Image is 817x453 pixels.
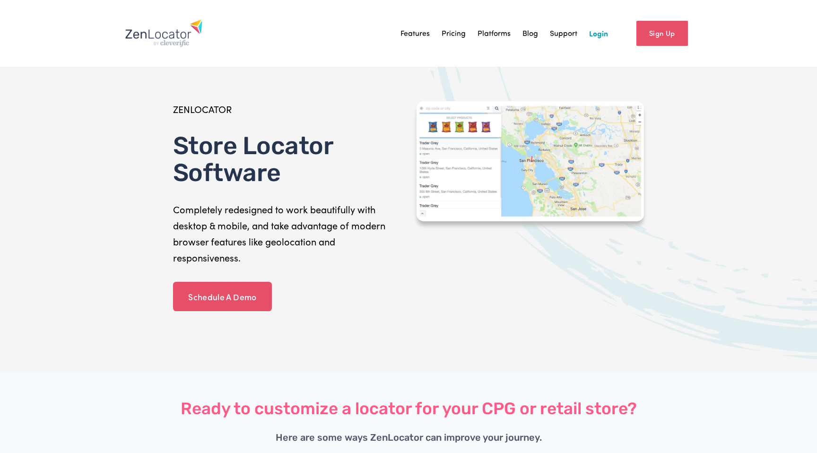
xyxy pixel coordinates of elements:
[173,201,400,266] p: Completely redesigned to work beautifully with desktop & mobile, and take advantage of modern bro...
[173,101,400,117] p: ZENLOCATOR
[636,21,688,46] a: Sign Up
[522,26,538,40] a: Blog
[125,19,203,47] img: Zenlocator
[173,282,272,311] a: Schedule A Demo
[173,131,344,187] span: Store Locator Software
[181,399,637,418] span: Ready to customize a locator for your CPG or retail store?
[400,26,430,40] a: Features
[442,26,466,40] a: Pricing
[550,26,577,40] a: Support
[276,432,542,443] span: Here are some ways ZenLocator can improve your journey.
[478,26,511,40] a: Platforms
[589,26,608,40] a: Login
